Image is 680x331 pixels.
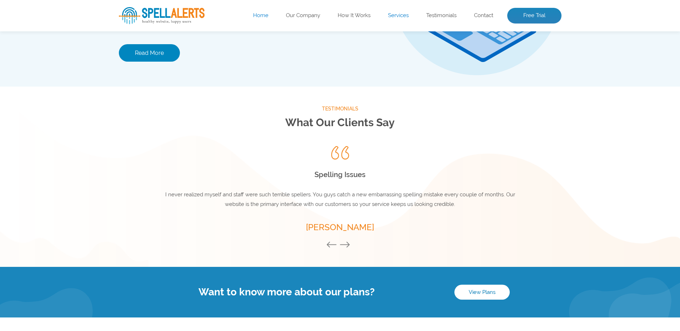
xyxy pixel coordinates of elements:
[384,23,561,144] img: Free Webiste Analysis
[119,44,180,62] a: Read More
[253,12,268,19] a: Home
[119,286,454,298] h4: Want to know more about our plans?
[339,241,354,249] button: Next
[331,146,349,160] img: Quote
[454,285,510,300] a: View Plans
[338,12,371,19] a: How It Works
[119,7,205,24] img: SpellAlerts
[119,89,315,108] input: Enter Your URL
[119,29,374,54] h1: Website Analysis
[286,12,320,19] a: Our Company
[426,12,457,19] a: Testimonials
[119,29,163,54] span: Free
[507,8,561,24] a: Free Trial
[119,115,182,133] button: Scan Website
[326,241,341,249] button: Previous
[165,191,515,207] span: I never realized myself and staff were such terrible spellers. You guys catch a new embarrassing ...
[162,220,519,235] h5: [PERSON_NAME]
[386,41,529,47] img: Free Webiste Analysis
[474,12,493,19] a: Contact
[388,12,409,19] a: Services
[162,169,519,181] h2: Spelling Issues
[119,61,374,84] p: Enter your website’s URL to see spelling mistakes, broken links and more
